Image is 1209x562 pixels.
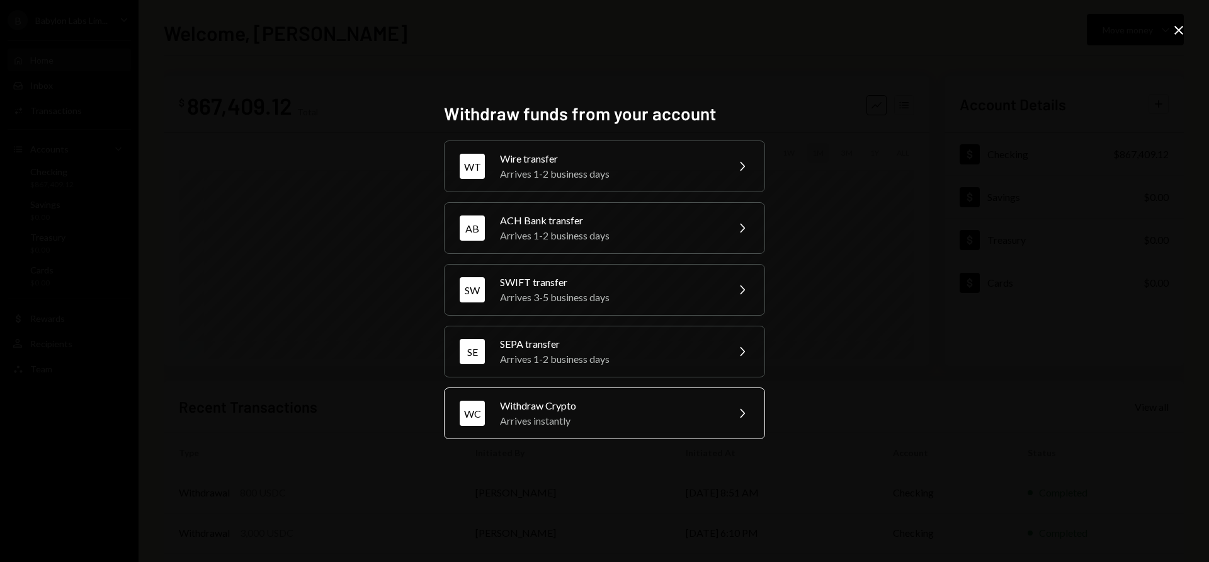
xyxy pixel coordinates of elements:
div: SEPA transfer [500,336,719,352]
button: WCWithdraw CryptoArrives instantly [444,387,765,439]
div: Arrives 1-2 business days [500,166,719,181]
div: Arrives 3-5 business days [500,290,719,305]
div: SE [460,339,485,364]
button: SESEPA transferArrives 1-2 business days [444,326,765,377]
button: WTWire transferArrives 1-2 business days [444,140,765,192]
div: Arrives instantly [500,413,719,428]
div: Wire transfer [500,151,719,166]
button: ABACH Bank transferArrives 1-2 business days [444,202,765,254]
div: AB [460,215,485,241]
div: Arrives 1-2 business days [500,352,719,367]
div: ACH Bank transfer [500,213,719,228]
div: WC [460,401,485,426]
div: SWIFT transfer [500,275,719,290]
div: Arrives 1-2 business days [500,228,719,243]
div: SW [460,277,485,302]
div: Withdraw Crypto [500,398,719,413]
h2: Withdraw funds from your account [444,101,765,126]
div: WT [460,154,485,179]
button: SWSWIFT transferArrives 3-5 business days [444,264,765,316]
